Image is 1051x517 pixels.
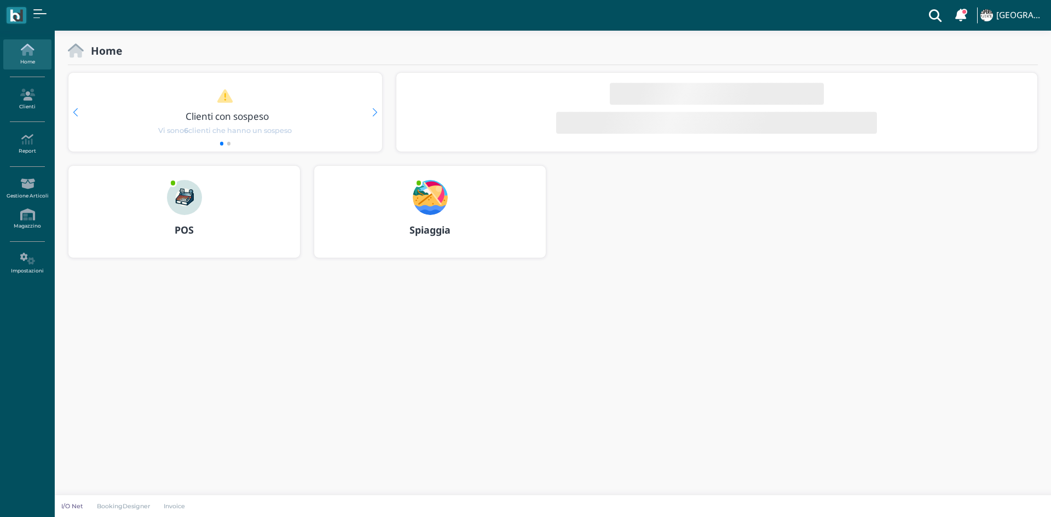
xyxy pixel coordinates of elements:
a: Magazzino [3,204,51,234]
a: Home [3,39,51,69]
div: Previous slide [73,108,78,117]
span: Vi sono clienti che hanno un sospeso [158,125,292,136]
b: 6 [184,126,188,135]
a: Clienti [3,84,51,114]
b: POS [175,223,194,236]
h2: Home [84,45,122,56]
a: ... POS [68,165,301,271]
a: Impostazioni [3,248,51,278]
div: 1 / 2 [68,73,382,152]
a: ... [GEOGRAPHIC_DATA] [979,2,1044,28]
a: Clienti con sospeso Vi sono6clienti che hanno un sospeso [89,89,361,136]
img: ... [167,180,202,215]
b: Spiaggia [409,223,451,236]
h4: [GEOGRAPHIC_DATA] [996,11,1044,20]
img: logo [10,9,22,22]
h3: Clienti con sospeso [91,111,363,121]
iframe: Help widget launcher [973,483,1042,508]
a: Report [3,129,51,159]
a: Gestione Articoli [3,173,51,204]
img: ... [980,9,992,21]
a: ... Spiaggia [314,165,546,271]
img: ... [413,180,448,215]
div: Next slide [372,108,377,117]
